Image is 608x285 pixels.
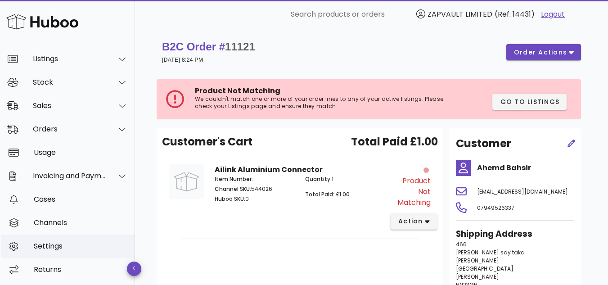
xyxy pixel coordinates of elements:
div: Sales [33,101,106,110]
span: Item Number: [215,175,253,183]
span: Customer's Cart [162,134,252,150]
img: Product Image [169,164,204,199]
span: 466 [456,240,467,248]
a: Logout [541,9,565,20]
h3: Shipping Address [456,228,574,240]
p: 0 [215,195,295,203]
p: 1 [305,175,385,183]
h4: Ahemd Bahsir [477,163,574,173]
div: Settings [34,242,128,250]
span: Channel SKU: [215,185,251,193]
span: 11121 [225,41,255,53]
span: 07949526337 [477,204,514,212]
button: action [391,213,437,230]
div: Product Not Matching [391,176,431,208]
span: order actions [513,48,567,57]
div: Channels [34,218,128,227]
span: Quantity: [305,175,332,183]
span: (Ref: 14431) [495,9,535,19]
span: [PERSON_NAME] [456,257,499,264]
div: Invoicing and Payments [33,172,106,180]
span: Total Paid: £1.00 [305,190,350,198]
div: Listings [33,54,106,63]
span: Go to Listings [500,97,559,107]
span: Huboo SKU: [215,195,245,203]
span: action [398,217,423,226]
strong: Ailink Aluminium Connector [215,164,323,175]
div: Usage [34,148,128,157]
strong: B2C Order # [162,41,255,53]
p: 544026 [215,185,295,193]
span: [EMAIL_ADDRESS][DOMAIN_NAME] [477,188,568,195]
span: [GEOGRAPHIC_DATA] [456,265,513,272]
div: Stock [33,78,106,86]
div: Returns [34,265,128,274]
button: order actions [506,44,581,60]
div: Orders [33,125,106,133]
div: Cases [34,195,128,204]
span: [PERSON_NAME] [456,273,499,280]
span: ZAPVAULT LIMITED [428,9,492,19]
span: [PERSON_NAME] say taka [456,249,525,256]
h2: Customer [456,136,511,152]
p: We couldn't match one or more of your order lines to any of your active listings. Please check yo... [195,95,448,110]
span: Total Paid £1.00 [351,134,438,150]
span: Product Not Matching [195,86,280,96]
small: [DATE] 8:24 PM [162,57,203,63]
img: Huboo Logo [6,12,78,32]
button: Go to Listings [492,94,567,110]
